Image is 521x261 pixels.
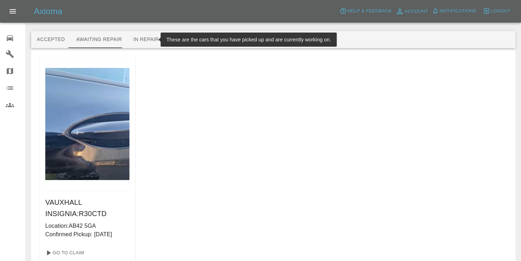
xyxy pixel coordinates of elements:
span: Notifications [440,7,476,15]
button: In Repair [128,31,165,48]
span: Help & Feedback [347,7,392,15]
button: Help & Feedback [338,6,393,17]
button: Open drawer [4,3,21,20]
button: Awaiting Repair [70,31,127,48]
button: Logout [481,6,513,17]
button: Paid [202,31,234,48]
button: Repaired [164,31,202,48]
p: Location: AB42 5GA [45,222,129,230]
a: Go To Claim [42,247,86,259]
p: Confirmed Pickup: [DATE] [45,230,129,239]
a: Account [394,6,430,17]
h5: Axioma [34,6,62,17]
button: Accepted [31,31,70,48]
span: Account [405,7,428,16]
button: Notifications [430,6,478,17]
span: Logout [491,7,511,15]
h6: VAUXHALL INSIGNIA : R30CTD [45,197,129,219]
